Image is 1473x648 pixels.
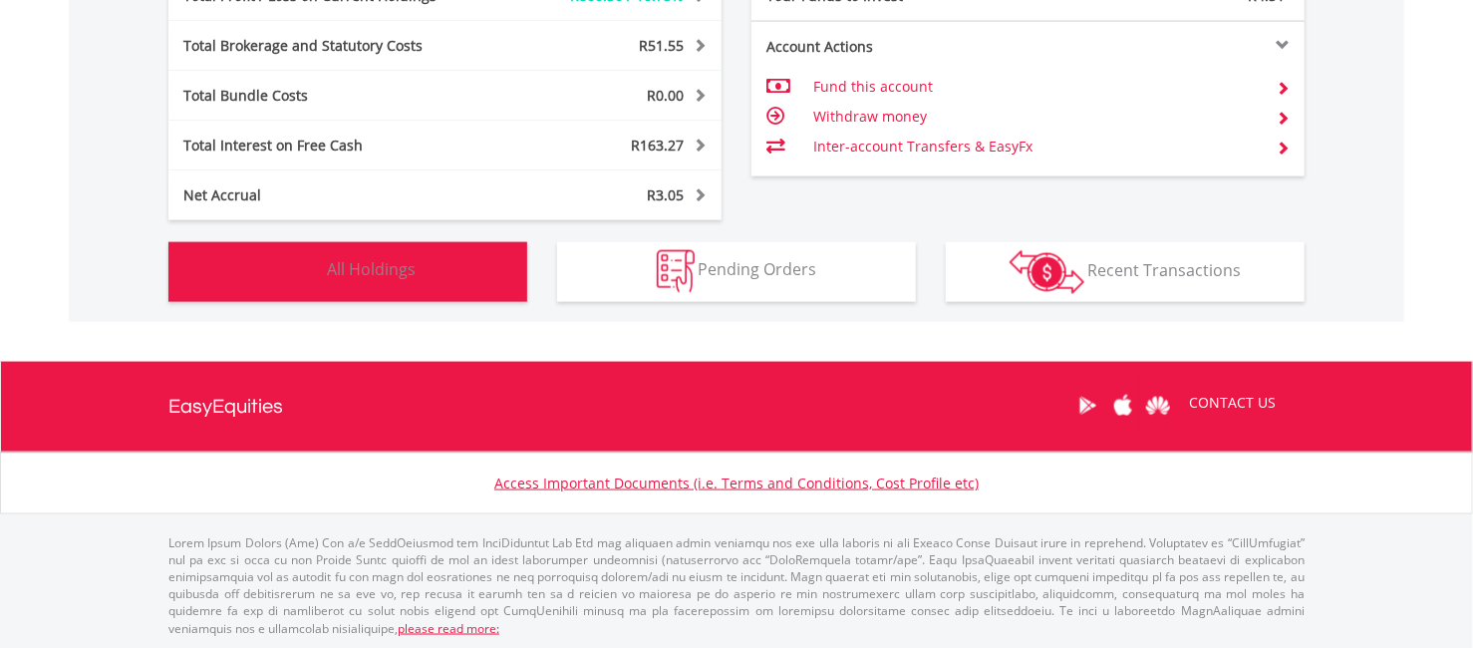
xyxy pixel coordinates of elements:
img: pending_instructions-wht.png [657,250,695,293]
span: R0.00 [647,86,684,105]
span: All Holdings [327,259,416,281]
td: Inter-account Transfers & EasyFx [813,132,1261,162]
span: R3.05 [647,185,684,204]
span: Recent Transactions [1088,259,1242,281]
button: Pending Orders [557,242,916,302]
button: Recent Transactions [946,242,1305,302]
button: All Holdings [168,242,527,302]
span: Pending Orders [699,259,817,281]
span: R163.27 [631,136,684,155]
a: Huawei [1140,375,1175,437]
div: Account Actions [751,37,1029,57]
a: Apple [1105,375,1140,437]
img: holdings-wht.png [280,250,323,293]
td: Withdraw money [813,102,1261,132]
p: Lorem Ipsum Dolors (Ame) Con a/e SeddOeiusmod tem InciDiduntut Lab Etd mag aliquaen admin veniamq... [168,534,1305,637]
a: Access Important Documents (i.e. Terms and Conditions, Cost Profile etc) [494,474,979,492]
div: Total Interest on Free Cash [168,136,491,156]
span: R51.55 [639,36,684,55]
div: Total Bundle Costs [168,86,491,106]
a: CONTACT US [1175,375,1290,431]
a: please read more: [398,620,499,637]
div: Net Accrual [168,185,491,205]
div: Total Brokerage and Statutory Costs [168,36,491,56]
a: EasyEquities [168,362,283,452]
td: Fund this account [813,72,1261,102]
a: Google Play [1070,375,1105,437]
img: transactions-zar-wht.png [1010,250,1084,294]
